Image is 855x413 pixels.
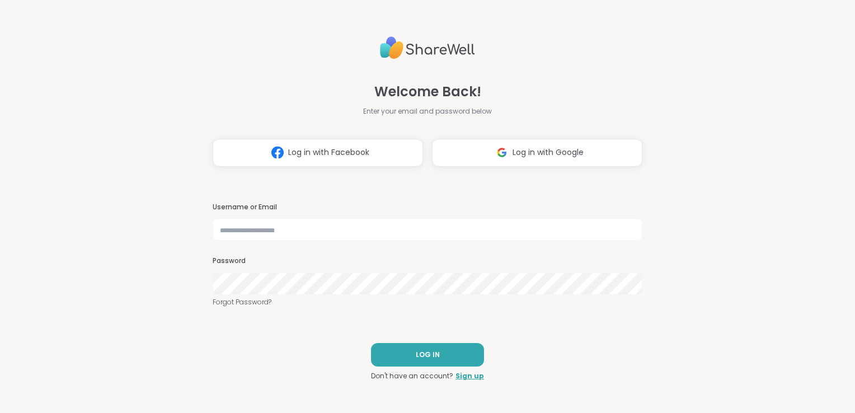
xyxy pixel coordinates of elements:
span: Enter your email and password below [363,106,492,116]
span: Log in with Facebook [288,147,369,158]
button: LOG IN [371,343,484,367]
img: ShareWell Logomark [491,142,513,163]
button: Log in with Google [432,139,642,167]
a: Sign up [455,371,484,381]
button: Log in with Facebook [213,139,423,167]
span: Don't have an account? [371,371,453,381]
span: Log in with Google [513,147,584,158]
img: ShareWell Logomark [267,142,288,163]
span: LOG IN [416,350,440,360]
h3: Username or Email [213,203,642,212]
a: Forgot Password? [213,297,642,307]
h3: Password [213,256,642,266]
img: ShareWell Logo [380,32,475,64]
span: Welcome Back! [374,82,481,102]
